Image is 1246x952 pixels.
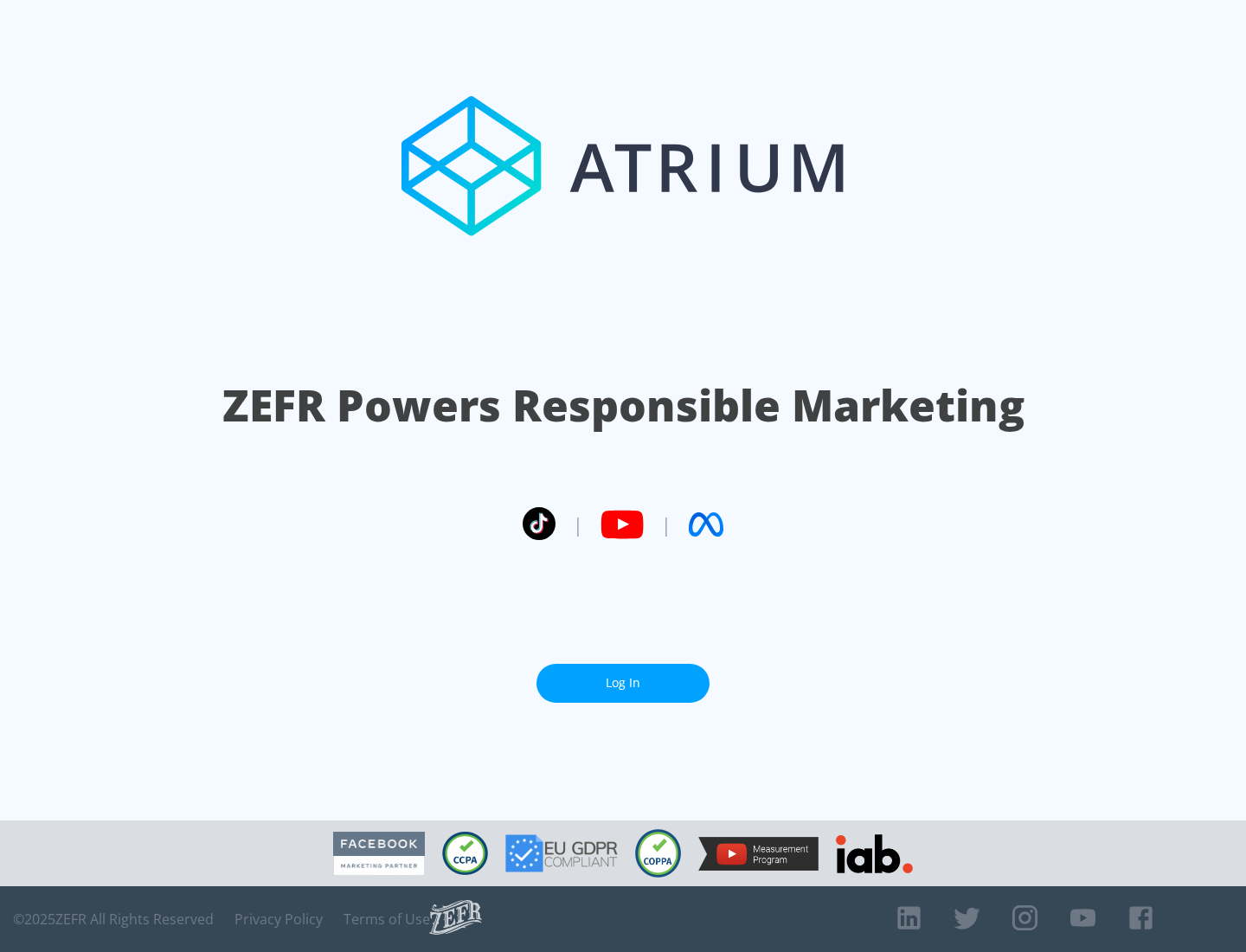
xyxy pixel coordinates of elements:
span: | [661,511,671,537]
a: Terms of Use [344,910,430,928]
a: Privacy Policy [234,910,323,928]
img: YouTube Measurement Program [698,837,819,871]
a: Log In [536,664,710,703]
span: | [573,511,583,537]
span: © 2025 ZEFR All Rights Reserved [13,910,214,928]
img: CCPA Compliant [442,832,488,875]
img: GDPR Compliant [505,834,618,872]
h1: ZEFR Powers Responsible Marketing [222,376,1024,435]
img: Facebook Marketing Partner [333,832,425,876]
img: COPPA Compliant [635,829,681,878]
img: IAB [836,834,913,873]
